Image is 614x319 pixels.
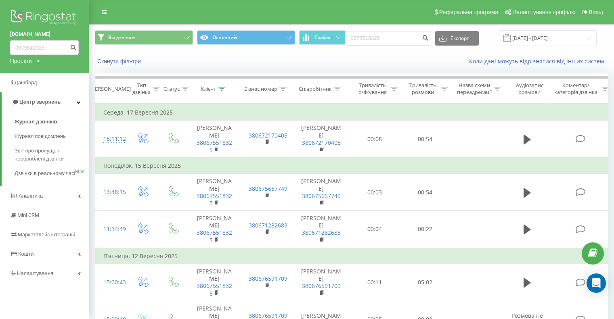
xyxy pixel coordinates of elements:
td: [PERSON_NAME] [188,264,241,301]
td: Середа, 17 Вересня 2025 [95,104,612,121]
span: Центр звернень [19,99,61,105]
button: Всі дзвінки [95,30,193,45]
td: [PERSON_NAME] [293,174,350,211]
td: 00:22 [400,211,451,248]
span: Маркетплейс інтеграцій [18,231,75,238]
button: Основний [197,30,295,45]
img: Ringostat logo [10,8,79,28]
a: Центр звернень [2,92,89,112]
td: [PERSON_NAME] [293,211,350,248]
span: Журнал дзвінків [15,118,57,126]
div: 15:00:43 [103,275,119,290]
span: Дзвінки в реальному часі [15,169,75,177]
div: Назва схеми переадресації [457,82,492,96]
td: 00:04 [350,211,400,248]
span: Дашборд [15,79,37,85]
span: Аналiтика [19,193,43,199]
td: 00:54 [400,121,451,158]
a: 380671282683 [302,229,341,236]
div: Проекти [10,57,32,65]
a: 380672170405 [302,139,341,146]
a: Дзвінки в реальному часіNEW [15,166,89,181]
a: Журнал повідомлень [15,129,89,144]
td: [PERSON_NAME] [293,121,350,158]
input: Пошук за номером [10,40,79,55]
span: Всі дзвінки [108,34,135,41]
a: Журнал дзвінків [15,115,89,129]
span: Реферальна програма [439,9,499,15]
button: Скинути фільтри [95,58,145,65]
a: Звіт про пропущені необроблені дзвінки [15,144,89,166]
a: 380675518325 [197,192,232,207]
div: [PERSON_NAME] [90,85,131,92]
a: 380675518325 [197,229,232,244]
span: Вихід [589,9,603,15]
div: 11:34:49 [103,221,119,237]
a: 380675518325 [197,139,232,154]
a: 380671282683 [249,221,287,229]
a: 380676591709 [302,282,341,290]
div: Аудіозапис розмови [510,82,549,96]
a: Коли дані можуть відрізнятися вiд інших систем [469,57,608,65]
a: 380672170405 [249,131,287,139]
td: 00:08 [350,121,400,158]
td: 00:03 [350,174,400,211]
a: 380675518325 [197,282,232,297]
span: Звіт про пропущені необроблені дзвінки [15,147,85,163]
div: Коментар/категорія дзвінка [552,82,599,96]
a: [DOMAIN_NAME] [10,30,79,38]
span: Кошти [18,251,34,257]
div: Бізнес номер [244,85,277,92]
td: [PERSON_NAME] [293,264,350,301]
td: П’ятниця, 12 Вересня 2025 [95,248,612,264]
div: Співробітник [299,85,332,92]
div: Статус [163,85,180,92]
div: 13:48:15 [103,184,119,200]
input: Пошук за номером [346,31,431,46]
a: 380676591709 [249,275,287,282]
td: 05:02 [400,264,451,301]
div: Клієнт [201,85,216,92]
td: [PERSON_NAME] [188,211,241,248]
div: Open Intercom Messenger [587,273,606,293]
span: Налаштування [17,270,53,276]
a: 380675657749 [249,185,287,192]
a: 380675657749 [302,192,341,200]
div: Тривалість очікування [356,82,388,96]
td: [PERSON_NAME] [188,121,241,158]
div: Тривалість розмови [407,82,439,96]
span: Mini CRM [17,212,39,218]
button: Експорт [435,31,479,46]
td: 00:11 [350,264,400,301]
td: [PERSON_NAME] [188,174,241,211]
button: Графік [299,30,346,45]
div: Тип дзвінка [132,82,151,96]
span: Журнал повідомлень [15,132,66,140]
span: Графік [315,35,331,40]
td: 00:54 [400,174,451,211]
span: Налаштування профілю [512,9,575,15]
td: Понеділок, 15 Вересня 2025 [95,158,612,174]
div: 15:11:12 [103,131,119,147]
